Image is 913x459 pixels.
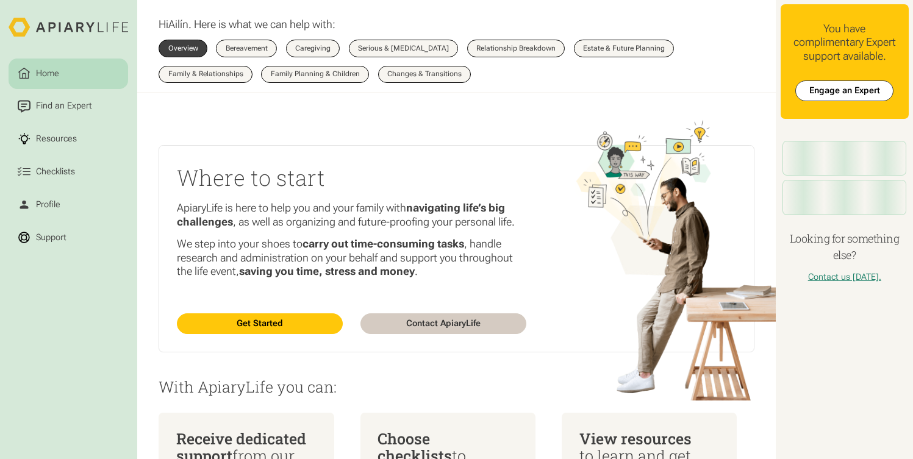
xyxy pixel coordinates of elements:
strong: saving you time, stress and money [239,265,415,277]
div: Family Planning & Children [271,71,360,78]
p: ApiaryLife is here to help you and your family with , as well as organizing and future-proofing y... [177,201,526,229]
div: Estate & Future Planning [583,45,665,52]
strong: carry out time-consuming tasks [303,237,464,250]
a: Contact us [DATE]. [808,272,881,282]
div: Family & Relationships [168,71,243,78]
p: With ApiaryLife you can: [159,379,754,396]
p: Hi . Here is what we can help with: [159,18,335,31]
a: Overview [159,40,207,57]
p: We step into your shoes to , handle research and administration on your behalf and support you th... [177,237,526,278]
a: Relationship Breakdown [467,40,565,57]
a: Engage an Expert [795,80,893,101]
div: Support [34,231,69,244]
div: Home [34,67,62,80]
div: Serious & [MEDICAL_DATA] [358,45,449,52]
a: Contact ApiaryLife [360,313,526,334]
div: Relationship Breakdown [476,45,556,52]
a: Profile [9,190,128,220]
a: Support [9,222,128,252]
a: Family Planning & Children [261,66,369,83]
div: Changes & Transitions [387,71,462,78]
div: You have complimentary Expert support available. [789,22,900,63]
div: Bereavement [226,45,268,52]
a: Get Started [177,313,343,334]
a: Serious & [MEDICAL_DATA] [349,40,459,57]
a: Checklists [9,157,128,187]
a: Caregiving [286,40,340,57]
div: Resources [34,132,79,146]
div: Caregiving [295,45,331,52]
h4: Looking for something else? [781,230,909,263]
a: Home [9,59,128,89]
a: Family & Relationships [159,66,252,83]
div: Find an Expert [34,100,95,113]
div: Profile [34,198,63,212]
div: Checklists [34,165,77,179]
strong: navigating life’s big challenges [177,201,505,227]
h2: Where to start [177,163,526,192]
a: Find an Expert [9,91,128,121]
a: Bereavement [216,40,277,57]
a: Resources [9,124,128,154]
span: Ailín [168,18,188,30]
a: Changes & Transitions [378,66,471,83]
a: Estate & Future Planning [574,40,675,57]
span: View resources [579,429,692,449]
